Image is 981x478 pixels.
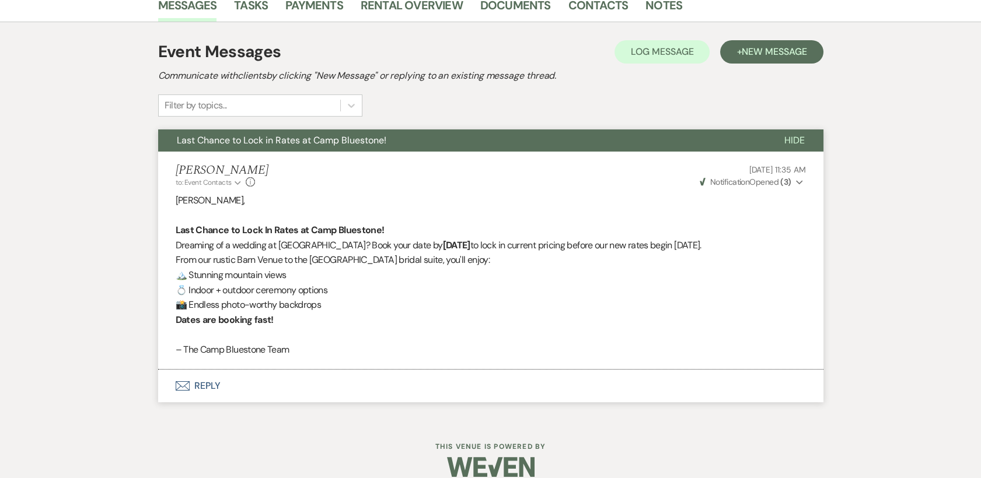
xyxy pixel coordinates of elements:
[176,238,806,253] p: Dreaming of a wedding at [GEOGRAPHIC_DATA]? Book your date by to lock in current pricing before o...
[165,99,227,113] div: Filter by topics...
[720,40,823,64] button: +New Message
[158,129,766,152] button: Last Chance to Lock in Rates at Camp Bluestone!
[176,283,806,298] p: 💍 Indoor + outdoor ceremony options
[176,314,274,326] strong: Dates are booking fast!
[176,178,232,187] span: to: Event Contacts
[176,193,806,208] p: [PERSON_NAME],
[710,177,749,187] span: Notification
[176,252,806,268] p: From our rustic Barn Venue to the [GEOGRAPHIC_DATA] bridal suite, you'll enjoy:
[766,129,823,152] button: Hide
[176,342,806,357] p: – The Camp Bluestone Team
[158,69,823,83] h2: Communicate with clients by clicking "New Message" or replying to an existing message thread.
[780,177,791,187] strong: ( 3 )
[784,134,805,146] span: Hide
[176,297,806,312] p: 📸 Endless photo-worthy backdrops
[177,134,386,146] span: Last Chance to Lock in Rates at Camp Bluestone!
[158,40,281,64] h1: Event Messages
[742,45,807,58] span: New Message
[700,177,791,187] span: Opened
[631,45,693,58] span: Log Message
[698,176,806,188] button: NotificationOpened (3)
[749,164,806,175] span: [DATE] 11:35 AM
[442,239,470,251] strong: [DATE]
[176,177,243,188] button: to: Event Contacts
[158,370,823,402] button: Reply
[176,268,806,283] p: 🏔️ Stunning mountain views
[176,224,385,236] strong: Last Chance to Lock In Rates at Camp Bluestone!
[176,163,268,178] h5: [PERSON_NAME]
[615,40,710,64] button: Log Message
